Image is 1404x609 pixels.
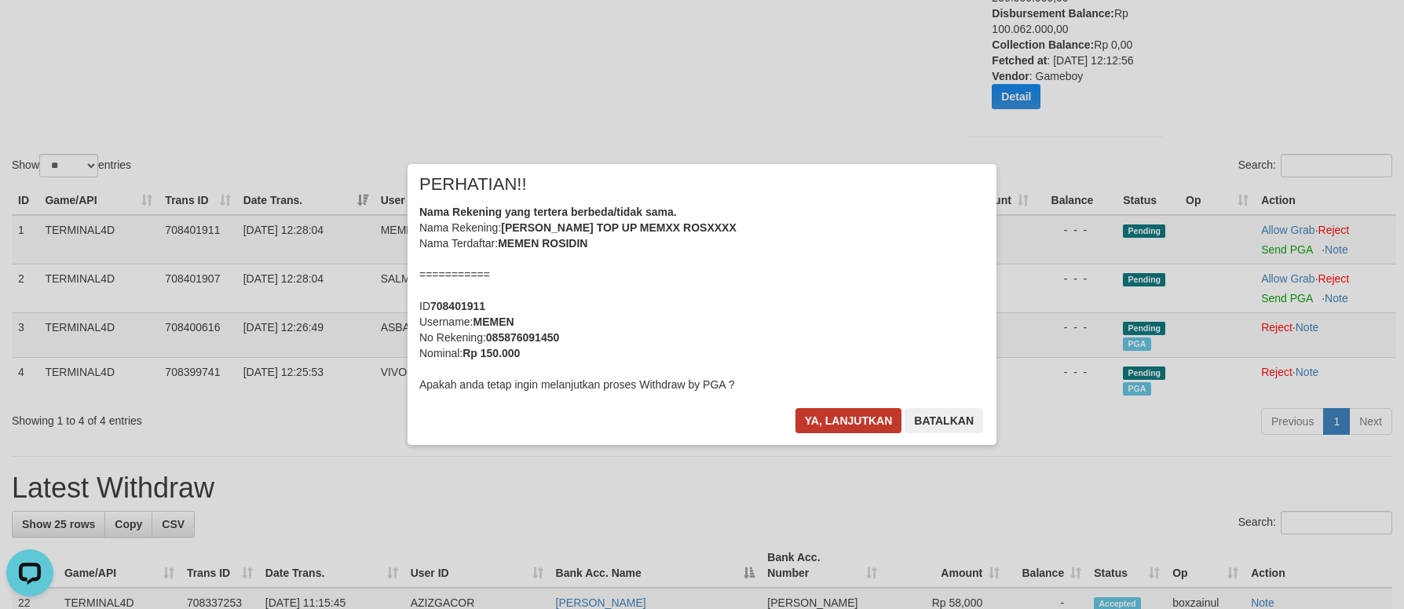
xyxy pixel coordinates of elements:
[430,300,485,312] b: 708401911
[905,408,983,433] button: Batalkan
[498,237,587,250] b: MEMEN ROSIDIN
[419,204,985,392] div: Nama Rekening: Nama Terdaftar: =========== ID Username: No Rekening: Nominal: Apakah anda tetap i...
[419,206,677,218] b: Nama Rekening yang tertera berbeda/tidak sama.
[419,177,527,192] span: PERHATIAN!!
[473,315,514,328] b: MEMEN
[463,347,520,359] b: Rp 150.000
[501,221,737,234] b: [PERSON_NAME] TOP UP MEMXX ROSXXXX
[486,331,559,344] b: 085876091450
[6,6,53,53] button: Open LiveChat chat widget
[795,408,902,433] button: Ya, lanjutkan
